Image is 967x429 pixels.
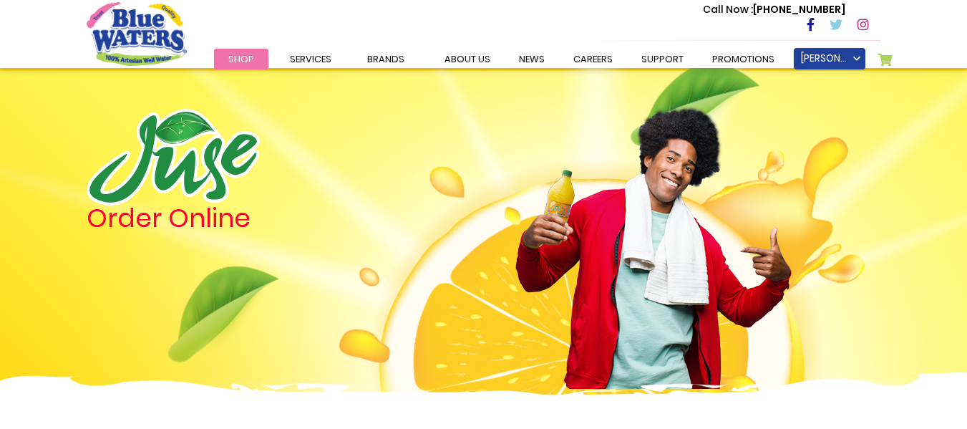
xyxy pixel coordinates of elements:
[514,82,793,389] img: man.png
[290,52,331,66] span: Services
[698,49,789,69] a: Promotions
[794,48,865,69] a: [PERSON_NAME]
[703,2,753,16] span: Call Now :
[505,49,559,69] a: News
[87,109,260,206] img: logo
[228,52,254,66] span: Shop
[559,49,627,69] a: careers
[627,49,698,69] a: support
[87,2,187,65] a: store logo
[703,2,845,17] p: [PHONE_NUMBER]
[430,49,505,69] a: about us
[87,206,405,231] h4: Order Online
[367,52,404,66] span: Brands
